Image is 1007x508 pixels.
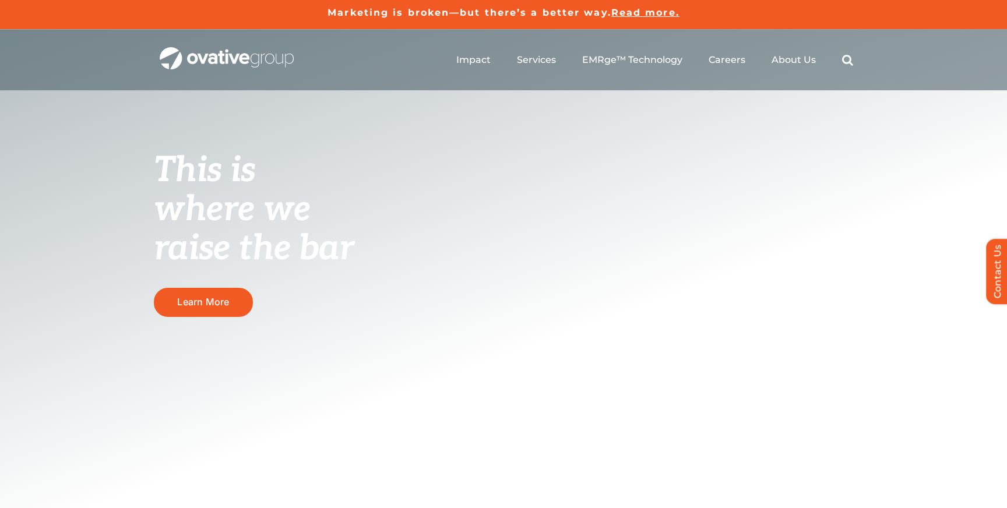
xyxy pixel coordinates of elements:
[709,54,745,66] a: Careers
[456,41,853,79] nav: Menu
[772,54,816,66] a: About Us
[154,150,255,192] span: This is
[328,7,611,18] a: Marketing is broken—but there’s a better way.
[160,46,294,57] a: OG_Full_horizontal_WHT
[842,54,853,66] a: Search
[456,54,491,66] a: Impact
[517,54,556,66] a: Services
[154,189,354,270] span: where we raise the bar
[611,7,679,18] a: Read more.
[177,297,229,308] span: Learn More
[582,54,682,66] a: EMRge™ Technology
[154,288,253,316] a: Learn More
